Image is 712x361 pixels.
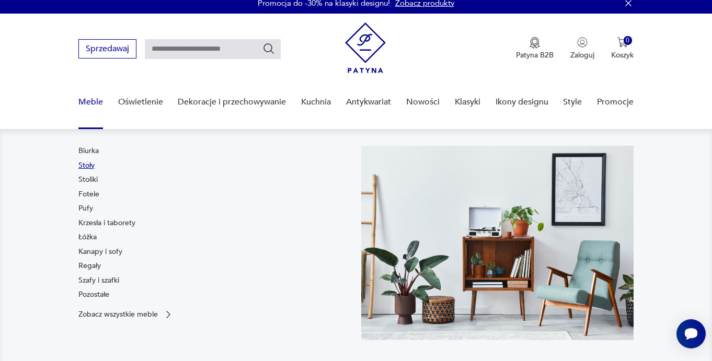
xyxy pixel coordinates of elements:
[611,50,634,60] p: Koszyk
[78,203,93,214] a: Pufy
[611,37,634,60] button: 0Koszyk
[78,275,119,286] a: Szafy i szafki
[78,82,103,122] a: Meble
[516,37,554,60] button: Patyna B2B
[361,146,634,340] img: 969d9116629659dbb0bd4e745da535dc.jpg
[78,218,135,228] a: Krzesła i taborety
[617,37,628,48] img: Ikona koszyka
[78,247,122,257] a: Kanapy i sofy
[78,160,95,171] a: Stoły
[118,82,163,122] a: Oświetlenie
[570,37,594,60] button: Zaloguj
[78,146,99,156] a: Biurka
[78,261,101,271] a: Regały
[78,39,136,59] button: Sprzedawaj
[346,82,391,122] a: Antykwariat
[301,82,331,122] a: Kuchnia
[570,50,594,60] p: Zaloguj
[563,82,582,122] a: Style
[78,189,99,200] a: Fotele
[597,82,634,122] a: Promocje
[406,82,440,122] a: Nowości
[676,319,706,348] iframe: Smartsupp widget button
[78,46,136,53] a: Sprzedawaj
[178,82,286,122] a: Dekoracje i przechowywanie
[78,174,98,185] a: Stoliki
[496,82,548,122] a: Ikony designu
[78,289,109,300] a: Pozostałe
[624,36,633,45] div: 0
[78,309,174,320] a: Zobacz wszystkie meble
[577,37,588,48] img: Ikonka użytkownika
[78,311,158,318] p: Zobacz wszystkie meble
[516,37,554,60] a: Ikona medaluPatyna B2B
[455,82,480,122] a: Klasyki
[530,37,540,49] img: Ikona medalu
[262,42,275,55] button: Szukaj
[78,232,97,242] a: Łóżka
[516,50,554,60] p: Patyna B2B
[345,22,386,73] img: Patyna - sklep z meblami i dekoracjami vintage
